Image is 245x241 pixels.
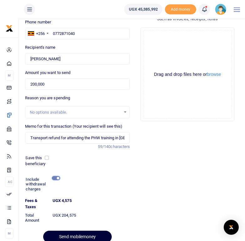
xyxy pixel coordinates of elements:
span: Add money [165,4,196,15]
img: profile-user [215,4,226,15]
li: Ac [5,177,13,187]
label: Memo for this transaction (Your recipient will see this) [25,123,123,130]
input: Enter extra information [25,132,130,144]
div: Uganda: +256 [25,28,50,39]
img: logo-small [6,25,13,32]
a: Add money [165,7,196,11]
label: Reason you are spending [25,95,70,101]
span: UGX 45,385,992 [129,6,158,12]
div: No options available. [30,109,121,116]
button: browse [207,72,221,76]
li: M [5,70,13,81]
label: UGX 4,575 [53,198,72,204]
h6: Total Amount [25,213,48,223]
input: UGX [25,78,130,90]
label: Amount you want to send [25,70,70,76]
input: Enter phone number [25,28,130,40]
div: +256 [36,31,45,37]
a: UGX 45,385,992 [124,4,162,15]
label: Recipient's name [25,44,56,51]
label: Save this beneficiary [25,155,46,167]
div: File Uploader [140,27,234,121]
label: Phone number [25,19,51,25]
li: Wallet ballance [122,4,165,15]
h6: Include withdrawal charges [26,177,57,192]
span: 59/140 [98,144,111,149]
div: Drag and drop files here or [143,71,232,77]
dt: Fees & Taxes [23,198,50,210]
div: Open Intercom Messenger [224,220,239,235]
h6: UGX 204,575 [53,213,130,218]
li: M [5,228,13,239]
h4: Such as invoices, receipts, notes [135,16,240,22]
a: profile-user [215,4,229,15]
span: characters [110,144,130,149]
input: Loading name... [25,53,130,65]
a: logo-small logo-large logo-large [6,26,13,30]
li: Toup your wallet [165,4,196,15]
